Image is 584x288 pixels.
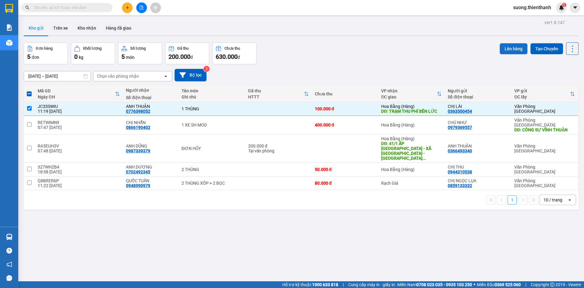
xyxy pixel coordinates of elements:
svg: open [163,74,168,79]
div: Khối lượng [83,46,102,51]
div: ANH THUẬN [448,144,508,148]
div: 0776398052 [126,109,150,114]
button: Bộ lọc [175,69,207,81]
div: 0702492345 [126,169,150,174]
div: 0366493340 [448,148,472,153]
button: Đã thu200.000đ [165,42,209,64]
span: đ [238,55,240,60]
div: CHÚ NHƯ [448,120,508,125]
div: JC33SWIU [38,104,120,109]
button: Đơn hàng5đơn [24,42,68,64]
div: VP nhận [381,88,437,93]
div: 07:48 [DATE] [38,148,120,153]
div: 80.000 đ [315,181,375,186]
th: Toggle SortBy [511,86,578,102]
div: Chưa thu [224,46,240,51]
div: Người nhận [126,88,175,93]
div: 200.000 đ [248,144,309,148]
span: 5 [121,53,125,60]
span: 200.000 [169,53,190,60]
span: Hoa Bằng (Hàng) [9,44,78,77]
button: Hàng đã giao [101,21,136,35]
div: Q8BRER6P [38,178,120,183]
span: đ [190,55,193,60]
div: Đơn hàng [36,46,53,51]
div: DĐ: TRẠM THU PHÍ BẾN LỨC [381,109,442,114]
span: Hỗ trợ kỹ thuật: [282,281,338,288]
div: 0866190402 [126,125,150,130]
input: Select a date range. [24,71,90,81]
span: copyright [550,283,554,287]
div: Hoa Bằng (Hàng) [381,104,442,109]
div: 0363500454 [448,109,472,114]
div: ĐC lấy [514,94,570,99]
div: CHỊ LÀI [448,104,508,109]
div: 1 XE SH MOD [182,123,242,127]
button: Lên hàng [500,43,527,54]
sup: 2 [203,66,210,72]
span: Cung cấp máy in - giấy in: [348,281,396,288]
div: 0987339379 [126,148,150,153]
div: Hoa Bằng (Hàng) [381,123,442,127]
span: caret-down [572,5,578,10]
span: kg [79,55,83,60]
div: 18:58 [DATE] [38,169,120,174]
strong: 0708 023 035 - 0935 103 250 [416,282,472,287]
span: plus [125,5,130,10]
div: RETWIMN9 [38,120,120,125]
div: Văn Phòng [GEOGRAPHIC_DATA] [514,104,575,114]
img: icon-new-feature [559,5,564,10]
span: 0 [74,53,78,60]
div: Số điện thoại [448,94,508,99]
span: ... [422,156,426,161]
div: Đã thu [248,88,304,93]
button: Số lượng5món [118,42,162,64]
div: 10 / trang [544,197,562,203]
svg: open [567,197,572,202]
div: Tên món [182,88,242,93]
div: DĐ: 41/1 ẤP TRUNG LÂM - XÃ BÀ ĐIỂM - HUYỆN HÓC MÔN [381,141,442,161]
span: 07:20 [30,3,62,10]
span: Miền Nam [397,281,472,288]
img: solution-icon [6,24,12,31]
div: Đã thu [177,46,189,51]
button: Chưa thu630.000đ [212,42,256,64]
sup: 1 [562,3,566,7]
div: Số điện thoại [126,95,175,100]
div: CHỊ NHẪN [126,120,175,125]
strong: ĐC: [30,32,43,40]
div: Ghi chú [182,94,242,99]
div: 11:19 [DATE] [38,109,120,114]
div: DĐ: CÔNG SỰ VĨNH THUẬN [514,127,575,132]
div: 50.000 đ [315,167,375,172]
div: 400.000 đ [315,123,375,127]
div: ANH THUẬN [126,104,175,109]
th: Toggle SortBy [245,86,312,102]
strong: 0369 525 060 [495,282,521,287]
button: 1 [508,195,517,204]
button: Kho gửi [24,21,48,35]
div: Văn Phòng [GEOGRAPHIC_DATA] [514,118,575,127]
div: 11:22 [DATE] [38,183,120,188]
strong: 1900 633 818 [312,282,338,287]
div: Số lượng [130,46,146,51]
th: Toggle SortBy [378,86,445,102]
div: 0948990979 [126,183,150,188]
button: Trên xe [48,21,73,35]
div: Chọn văn phòng nhận [97,73,139,79]
span: message [6,275,12,281]
div: Ngày ĐH [38,94,115,99]
span: question-circle [6,248,12,254]
div: ANH DŨNG [126,144,175,148]
div: ver 1.8.147 [544,19,565,26]
img: warehouse-icon [6,234,12,240]
div: VP gửi [514,88,570,93]
span: đơn [32,55,39,60]
button: Khối lượng0kg [71,42,115,64]
span: 5 [27,53,30,60]
div: 07:47 [DATE] [38,125,120,130]
div: CHỊ NGỌC LỤA [448,178,508,183]
button: caret-down [570,2,580,13]
div: 3Z7WHZB4 [38,165,120,169]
